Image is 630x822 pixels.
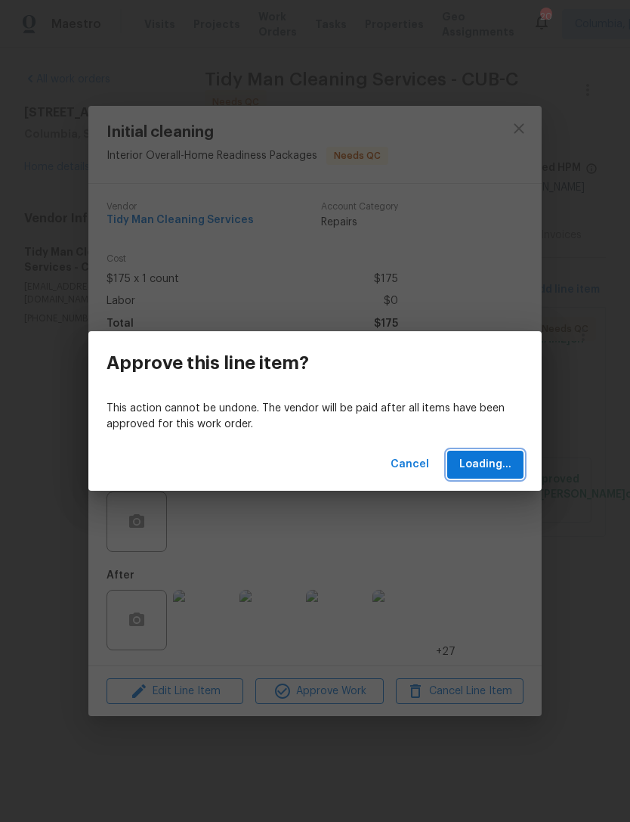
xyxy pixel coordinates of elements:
button: Loading... [447,451,523,479]
p: This action cannot be undone. The vendor will be paid after all items have been approved for this... [107,401,523,433]
button: Cancel [384,451,435,479]
span: Cancel [391,455,429,474]
h3: Approve this line item? [107,352,309,374]
span: Loading... [459,455,511,474]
